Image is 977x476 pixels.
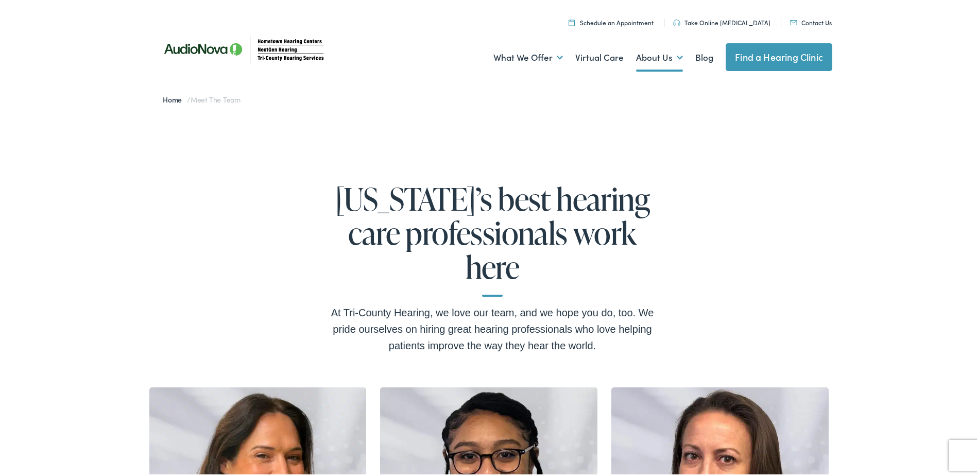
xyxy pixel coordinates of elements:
img: utility icon [569,17,575,24]
a: Home [163,92,187,103]
h1: [US_STATE]’s best hearing care professionals work here [328,180,657,295]
a: About Us [636,37,683,75]
a: Blog [695,37,713,75]
span: Meet the Team [191,92,241,103]
a: Find a Hearing Clinic [726,41,832,69]
a: Virtual Care [575,37,624,75]
img: utility icon [673,18,680,24]
a: Contact Us [790,16,832,25]
div: At Tri-County Hearing, we love our team, and we hope you do, too. We pride ourselves on hiring gr... [328,302,657,352]
span: / [163,92,241,103]
a: What We Offer [493,37,563,75]
a: Schedule an Appointment [569,16,654,25]
a: Take Online [MEDICAL_DATA] [673,16,770,25]
img: utility icon [790,18,797,23]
